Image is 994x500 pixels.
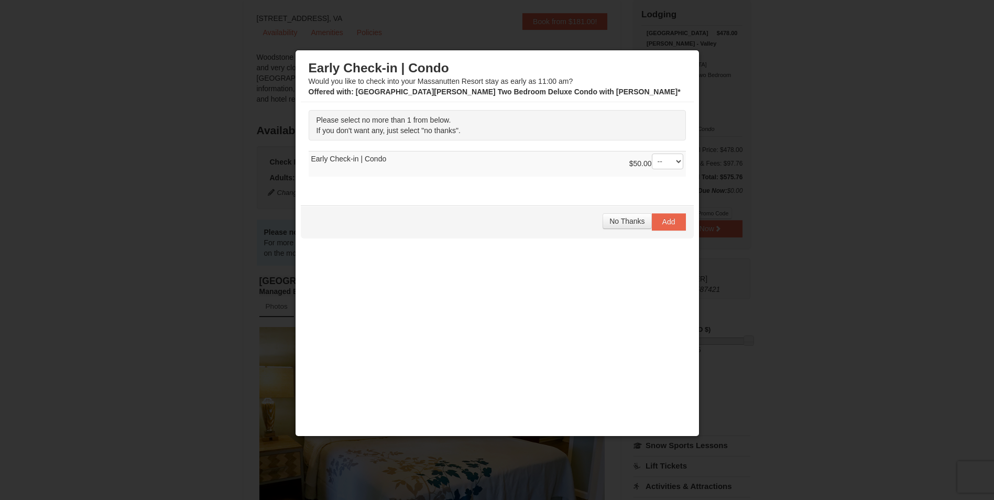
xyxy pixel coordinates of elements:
button: No Thanks [603,213,651,229]
div: $50.00 [629,154,683,175]
span: Offered with [309,88,352,96]
td: Early Check-in | Condo [309,151,686,177]
h3: Early Check-in | Condo [309,60,686,76]
div: Would you like to check into your Massanutten Resort stay as early as 11:00 am? [309,60,686,97]
button: Add [652,213,686,230]
span: Add [662,218,675,226]
span: Please select no more than 1 from below. [316,116,451,124]
strong: : [GEOGRAPHIC_DATA][PERSON_NAME] Two Bedroom Deluxe Condo with [PERSON_NAME]* [309,88,681,96]
span: If you don't want any, just select "no thanks". [316,126,461,135]
span: No Thanks [609,217,645,225]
